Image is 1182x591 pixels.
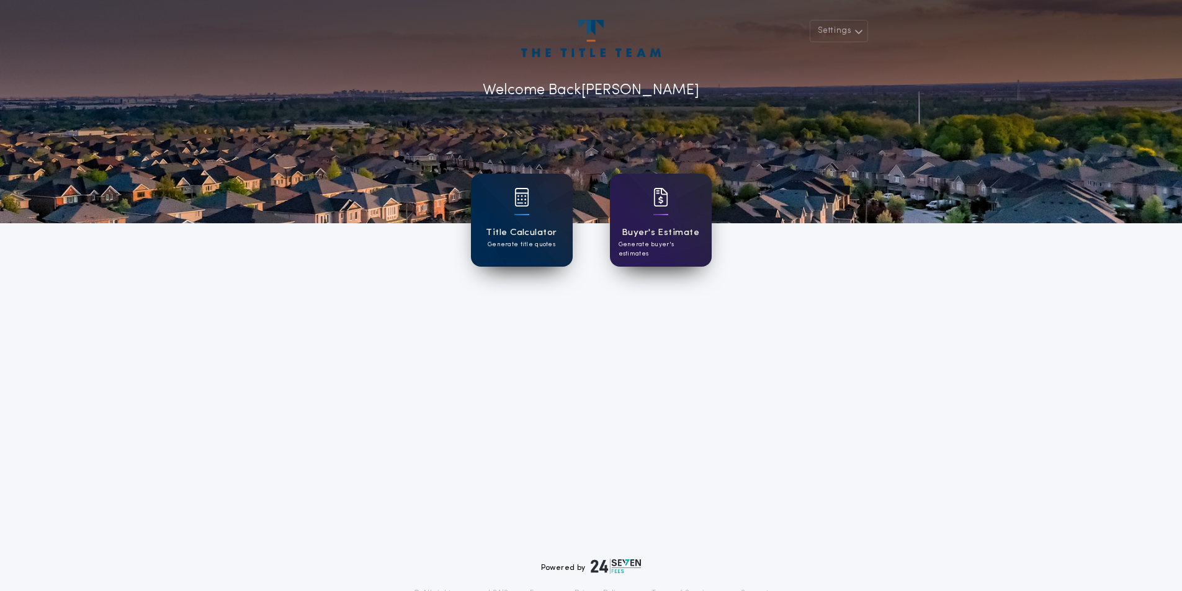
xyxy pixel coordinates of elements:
p: Generate buyer's estimates [619,240,703,259]
img: account-logo [521,20,660,57]
p: Welcome Back [PERSON_NAME] [483,79,699,102]
h1: Title Calculator [486,226,557,240]
img: card icon [514,188,529,207]
a: card iconTitle CalculatorGenerate title quotes [471,174,573,267]
div: Powered by [541,559,642,574]
img: card icon [653,188,668,207]
button: Settings [810,20,868,42]
p: Generate title quotes [488,240,555,249]
h1: Buyer's Estimate [622,226,699,240]
a: card iconBuyer's EstimateGenerate buyer's estimates [610,174,712,267]
img: logo [591,559,642,574]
